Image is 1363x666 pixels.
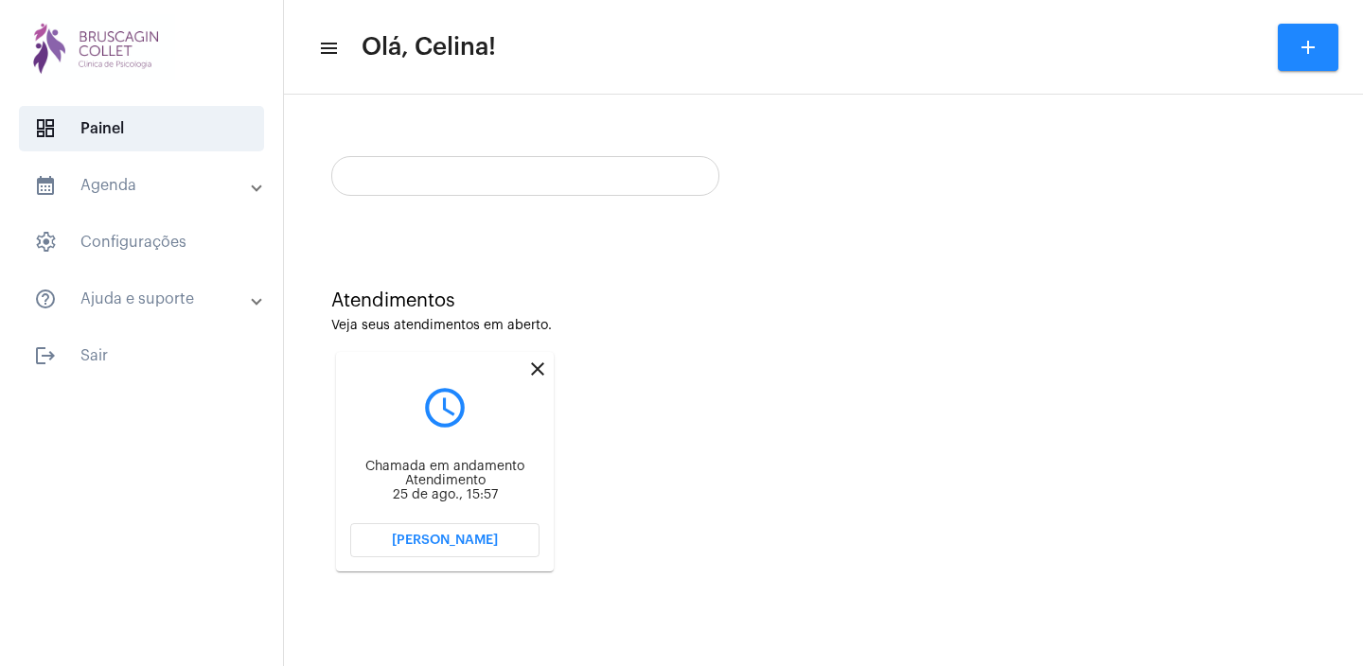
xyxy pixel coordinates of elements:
[362,32,496,62] span: Olá, Celina!
[34,288,253,310] mat-panel-title: Ajuda e suporte
[34,117,57,140] span: sidenav icon
[15,9,180,85] img: bdd31f1e-573f-3f90-f05a-aecdfb595b2a.png
[1297,36,1319,59] mat-icon: add
[19,333,264,378] span: Sair
[11,276,283,322] mat-expansion-panel-header: sidenav iconAjuda e suporte
[34,174,253,197] mat-panel-title: Agenda
[331,319,1316,333] div: Veja seus atendimentos em aberto.
[350,384,540,431] mat-icon: query_builder
[11,163,283,208] mat-expansion-panel-header: sidenav iconAgenda
[34,231,57,254] span: sidenav icon
[331,290,1316,311] div: Atendimentos
[34,174,57,197] mat-icon: sidenav icon
[392,534,498,547] span: [PERSON_NAME]
[350,523,540,557] button: [PERSON_NAME]
[526,358,549,380] mat-icon: close
[318,37,337,60] mat-icon: sidenav icon
[19,219,264,265] span: Configurações
[34,344,57,367] mat-icon: sidenav icon
[350,488,540,502] div: 25 de ago., 15:57
[350,474,540,488] div: Atendimento
[19,106,264,151] span: Painel
[34,288,57,310] mat-icon: sidenav icon
[350,460,540,474] div: Chamada em andamento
